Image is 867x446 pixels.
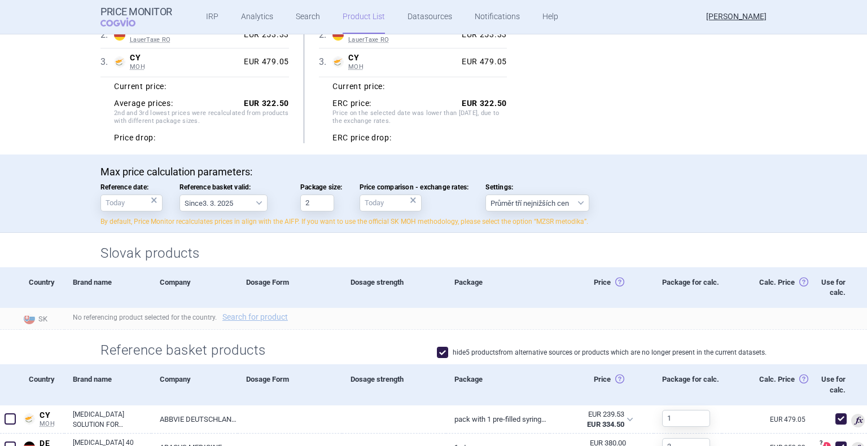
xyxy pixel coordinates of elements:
[20,364,64,405] div: Country
[239,30,289,40] div: EUR 253.33
[64,364,151,405] div: Brand name
[114,29,125,41] img: Germany
[100,6,172,28] a: Price MonitorCOGVIO
[130,53,239,63] span: CY
[360,195,422,211] input: Price comparison - exchange rates:×
[348,53,457,63] span: CY
[100,28,114,42] span: 2 .
[100,166,767,178] p: Max price calculation parameters:
[114,82,167,91] strong: Current price:
[20,267,64,308] div: Country
[114,56,125,68] img: Cyprus
[457,30,507,40] div: EUR 253.33
[130,63,239,71] span: MOH
[332,56,344,68] img: Cyprus
[558,409,624,430] abbr: Nájdená cena bez DPH a OP lekárne
[558,409,624,419] div: EUR 239.53
[73,313,294,321] span: No referencing product selected for the country.
[550,267,654,308] div: Price
[100,6,172,17] strong: Price Monitor
[24,313,35,324] img: Slovakia
[360,183,469,191] span: Price comparison - exchange rates:
[151,194,157,206] div: ×
[179,183,283,191] span: Reference basket valid:
[332,99,371,109] strong: ERC price:
[808,364,851,405] div: Use for calc.
[342,267,446,308] div: Dosage strength
[457,57,507,67] div: EUR 479.05
[151,364,238,405] div: Company
[319,28,332,42] span: 2 .
[151,267,238,308] div: Company
[437,347,767,358] label: hide 5 products from alternative sources or products which are no longer present in the current d...
[100,195,163,211] input: Reference date:×
[100,244,767,263] h2: Slovak products
[319,55,332,69] span: 3 .
[722,364,809,405] div: Calc. Price
[808,267,851,308] div: Use for calc.
[151,405,238,433] a: ABBVIE DEUTSCHLAND GMBH & CO. KG
[73,409,151,430] a: [MEDICAL_DATA] SOLUTION FOR INJECTION 40MG
[851,414,865,427] span: Used for calculation
[485,183,589,191] span: Settings:
[662,410,710,427] input: 2
[114,99,173,109] strong: Average prices:
[222,313,288,321] a: Search for product
[64,267,151,308] div: Brand name
[100,55,114,69] span: 3 .
[40,410,64,421] span: CY
[722,267,809,308] div: Calc. Price
[550,405,640,434] div: EUR 239.53EUR 334.50
[462,99,507,108] strong: EUR 322.50
[654,364,721,405] div: Package for calc.
[446,364,550,405] div: Package
[130,36,239,44] span: LauerTaxe RO
[100,217,767,227] p: By default, Price Monitor recalculates prices in align with the AIFP. If you want to use the offi...
[238,364,341,405] div: Dosage Form
[485,195,589,211] select: Settings:
[770,416,809,423] a: EUR 479.05
[300,183,343,191] span: Package size:
[24,413,35,425] img: Cyprus
[40,420,64,428] span: MOH
[410,194,417,206] div: ×
[550,364,654,405] div: Price
[446,267,550,308] div: Package
[332,29,344,41] img: Germany
[348,36,457,44] span: LauerTaxe RO
[238,267,341,308] div: Dosage Form
[179,195,268,211] select: Reference basket valid:
[20,311,64,325] span: SK
[244,99,289,108] strong: EUR 322.50
[446,405,550,433] a: PACK WITH 1 PRE-FILLED SYRINGE X 0.4ML SOLUTION
[100,183,163,191] span: Reference date:
[332,109,507,127] span: Price on the selected date was lower than [DATE], due to the exchange rates.
[239,57,289,67] div: EUR 479.05
[348,63,457,71] span: MOH
[114,133,156,143] strong: Price drop:
[300,195,334,211] input: Package size:
[332,82,385,91] strong: Current price:
[654,267,721,308] div: Package for calc.
[100,17,151,27] span: COGVIO
[114,109,289,127] span: 2nd and 3rd lowest prices were recalculated from products with different package sizes.
[100,341,275,360] h2: Reference basket products
[587,420,624,429] strong: EUR 334.50
[20,408,64,428] a: CYCYMOH
[342,364,446,405] div: Dosage strength
[332,133,392,143] strong: ERC price drop:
